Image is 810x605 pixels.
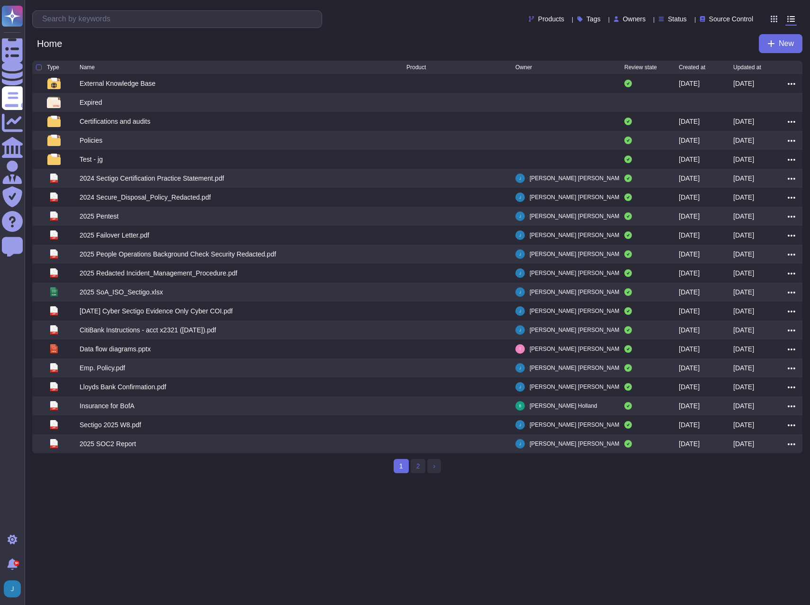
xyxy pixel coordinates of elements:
[515,420,525,430] img: user
[530,382,625,392] span: [PERSON_NAME] [PERSON_NAME]
[679,79,700,88] div: [DATE]
[733,363,754,373] div: [DATE]
[515,192,525,202] img: user
[530,401,597,411] span: [PERSON_NAME] Holland
[80,155,103,164] div: Test - jg
[679,136,700,145] div: [DATE]
[411,459,426,473] a: 2
[679,230,700,240] div: [DATE]
[624,64,657,70] span: Review state
[679,382,700,392] div: [DATE]
[733,306,754,316] div: [DATE]
[80,98,102,107] div: Expired
[733,174,754,183] div: [DATE]
[515,401,525,411] img: user
[679,268,700,278] div: [DATE]
[679,344,700,354] div: [DATE]
[530,268,625,278] span: [PERSON_NAME] [PERSON_NAME]
[709,16,753,22] span: Source Control
[733,136,754,145] div: [DATE]
[37,11,322,27] input: Search by keywords
[515,249,525,259] img: user
[515,344,525,354] img: user
[80,192,211,202] div: 2024 Secure_Disposal_Policy_Redacted.pdf
[80,211,119,221] div: 2025 Pentest
[433,462,435,470] span: ›
[779,40,794,47] span: New
[80,287,163,297] div: 2025 SoA_ISO_Sectigo.xlsx
[4,580,21,597] img: user
[530,249,625,259] span: [PERSON_NAME] [PERSON_NAME]
[679,155,700,164] div: [DATE]
[530,287,625,297] span: [PERSON_NAME] [PERSON_NAME]
[47,64,59,70] span: Type
[80,439,136,449] div: 2025 SOC2 Report
[733,439,754,449] div: [DATE]
[623,16,646,22] span: Owners
[759,34,802,53] button: New
[80,325,216,335] div: CitiBank Instructions - acct x2321 ([DATE]).pdf
[80,230,149,240] div: 2025 Failover Letter.pdf
[733,64,761,70] span: Updated at
[679,64,705,70] span: Created at
[530,325,625,335] span: [PERSON_NAME] [PERSON_NAME]
[679,117,700,126] div: [DATE]
[80,344,151,354] div: Data flow diagrams.pptx
[515,363,525,373] img: user
[47,154,61,165] img: folder
[733,249,754,259] div: [DATE]
[515,439,525,449] img: user
[80,382,166,392] div: Lloyds Bank Confirmation.pdf
[733,401,754,411] div: [DATE]
[679,325,700,335] div: [DATE]
[530,363,625,373] span: [PERSON_NAME] [PERSON_NAME]
[538,16,564,22] span: Products
[47,78,61,89] img: folder
[679,287,700,297] div: [DATE]
[679,439,700,449] div: [DATE]
[530,420,625,430] span: [PERSON_NAME] [PERSON_NAME]
[733,268,754,278] div: [DATE]
[515,211,525,221] img: user
[32,37,67,51] span: Home
[80,79,155,88] div: External Knowledge Base
[530,211,625,221] span: [PERSON_NAME] [PERSON_NAME]
[733,117,754,126] div: [DATE]
[47,135,61,146] img: folder
[47,97,61,108] img: folder
[733,325,754,335] div: [DATE]
[515,174,525,183] img: user
[679,174,700,183] div: [DATE]
[80,420,141,430] div: Sectigo 2025 W8.pdf
[80,363,125,373] div: Emp. Policy.pdf
[679,420,700,430] div: [DATE]
[530,306,625,316] span: [PERSON_NAME] [PERSON_NAME]
[515,268,525,278] img: user
[80,64,95,70] span: Name
[80,306,233,316] div: [DATE] Cyber Sectigo Evidence Only Cyber COI.pdf
[515,325,525,335] img: user
[679,192,700,202] div: [DATE]
[14,560,19,566] div: 9+
[679,306,700,316] div: [DATE]
[515,64,532,70] span: Owner
[515,230,525,240] img: user
[80,249,276,259] div: 2025 People Operations Background Check Security Redacted.pdf
[733,420,754,430] div: [DATE]
[733,287,754,297] div: [DATE]
[394,459,409,473] span: 1
[406,64,426,70] span: Product
[679,401,700,411] div: [DATE]
[2,578,27,599] button: user
[515,287,525,297] img: user
[80,117,150,126] div: Certifications and audits
[530,230,625,240] span: [PERSON_NAME] [PERSON_NAME]
[80,401,135,411] div: Insurance for BofA
[530,192,625,202] span: [PERSON_NAME] [PERSON_NAME]
[733,344,754,354] div: [DATE]
[47,116,61,127] img: folder
[733,230,754,240] div: [DATE]
[530,439,625,449] span: [PERSON_NAME] [PERSON_NAME]
[586,16,601,22] span: Tags
[515,382,525,392] img: user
